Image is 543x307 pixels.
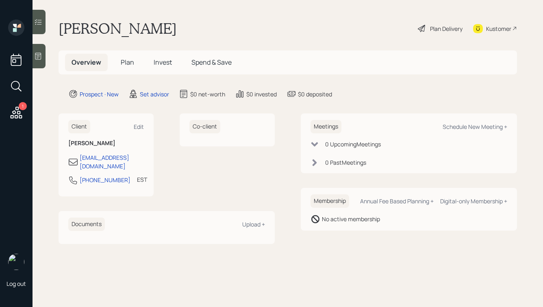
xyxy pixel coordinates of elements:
div: 1 [19,102,27,110]
span: Plan [121,58,134,67]
div: [EMAIL_ADDRESS][DOMAIN_NAME] [80,153,144,170]
div: No active membership [322,215,380,223]
div: Log out [7,280,26,287]
h6: Meetings [311,120,341,133]
div: Digital-only Membership + [440,197,507,205]
h6: Client [68,120,90,133]
span: Spend & Save [191,58,232,67]
h6: Documents [68,218,105,231]
div: $0 invested [246,90,277,98]
img: hunter_neumayer.jpg [8,254,24,270]
span: Invest [154,58,172,67]
div: Annual Fee Based Planning + [360,197,434,205]
div: 0 Upcoming Meeting s [325,140,381,148]
h6: Membership [311,194,349,208]
div: EST [137,175,147,184]
div: Edit [134,123,144,131]
span: Overview [72,58,101,67]
div: [PHONE_NUMBER] [80,176,130,184]
div: Upload + [242,220,265,228]
h1: [PERSON_NAME] [59,20,177,37]
div: Set advisor [140,90,169,98]
div: Kustomer [486,24,511,33]
h6: [PERSON_NAME] [68,140,144,147]
div: $0 net-worth [190,90,225,98]
h6: Co-client [189,120,220,133]
div: Schedule New Meeting + [443,123,507,131]
div: 0 Past Meeting s [325,158,366,167]
div: $0 deposited [298,90,332,98]
div: Prospect · New [80,90,119,98]
div: Plan Delivery [430,24,463,33]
